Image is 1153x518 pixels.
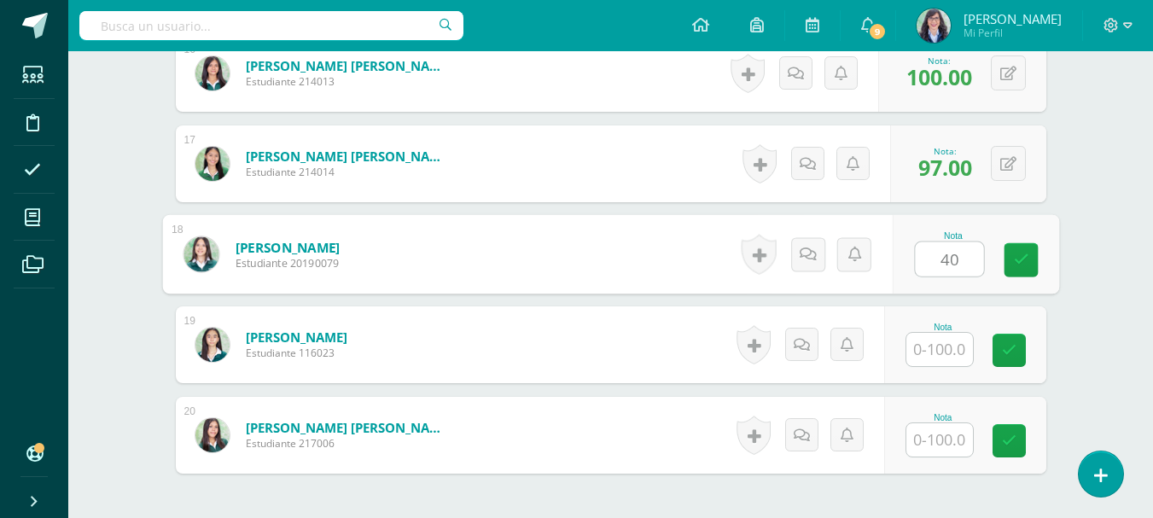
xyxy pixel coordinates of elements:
[195,418,230,452] img: 8d8ff8015fc9a34b1522a419096e4ceb.png
[246,436,451,451] span: Estudiante 217006
[906,413,981,422] div: Nota
[183,236,218,271] img: 8ecc91072b20196dceb294a491ff21f0.png
[195,56,230,90] img: 4c024f6bf71d5773428a8da74324d68e.png
[918,145,972,157] div: Nota:
[868,22,887,41] span: 9
[79,11,463,40] input: Busca un usuario...
[906,62,972,91] span: 100.00
[918,153,972,182] span: 97.00
[917,9,951,43] img: feef98d3e48c09d52a01cb7e66e13521.png
[906,55,972,67] div: Nota:
[246,329,347,346] a: [PERSON_NAME]
[906,423,973,457] input: 0-100.0
[906,333,973,366] input: 0-100.0
[914,231,992,241] div: Nota
[246,346,347,360] span: Estudiante 116023
[235,238,340,256] a: [PERSON_NAME]
[246,74,451,89] span: Estudiante 214013
[915,242,983,276] input: 0-100.0
[246,165,451,179] span: Estudiante 214014
[964,10,1062,27] span: [PERSON_NAME]
[235,256,340,271] span: Estudiante 20190079
[906,323,981,332] div: Nota
[964,26,1062,40] span: Mi Perfil
[195,147,230,181] img: 3247cecd46813d2f61d58a2c5d2352f6.png
[246,419,451,436] a: [PERSON_NAME] [PERSON_NAME]
[246,57,451,74] a: [PERSON_NAME] [PERSON_NAME]
[246,148,451,165] a: [PERSON_NAME] [PERSON_NAME]
[195,328,230,362] img: 403bb2e11fc21245f63eedc37d9b59df.png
